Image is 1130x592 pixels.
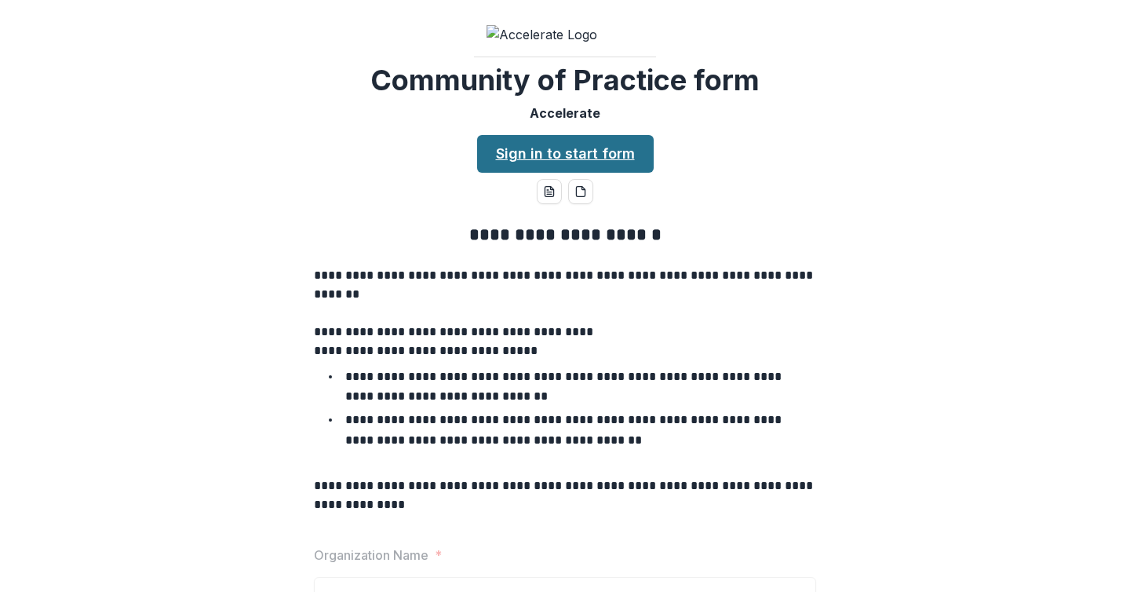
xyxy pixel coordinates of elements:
[487,25,643,44] img: Accelerate Logo
[477,135,654,173] a: Sign in to start form
[537,179,562,204] button: word-download
[568,179,593,204] button: pdf-download
[370,64,760,97] h2: Community of Practice form
[314,546,428,565] p: Organization Name
[530,104,600,122] p: Accelerate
